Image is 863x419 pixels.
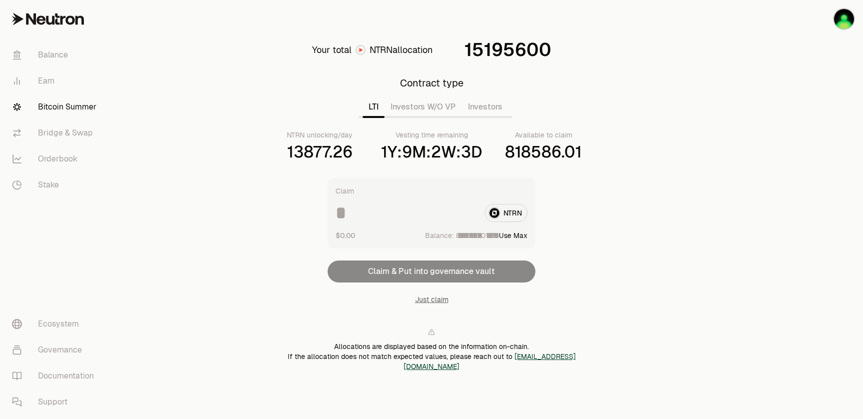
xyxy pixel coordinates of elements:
[385,97,462,117] button: Investors W/O VP
[515,130,572,140] div: Available to claim
[336,186,354,196] div: Claim
[4,363,108,389] a: Documentation
[381,142,482,162] div: 1Y:9M:2W:3D
[4,389,108,415] a: Support
[370,43,432,57] div: allocation
[499,230,527,240] button: Use Max
[260,351,603,371] div: If the allocation does not match expected values, please reach out to
[464,40,551,60] div: 15195600
[287,142,353,162] div: 13877.26
[370,44,393,55] span: NTRN
[4,68,108,94] a: Earn
[4,94,108,120] a: Bitcoin Summer
[4,337,108,363] a: Governance
[287,130,353,140] div: NTRN unlocking/day
[260,341,603,351] div: Allocations are displayed based on the information on-chain.
[357,46,365,54] img: Neutron Logo
[425,230,454,240] span: Balance:
[415,294,448,304] button: Just claim
[4,42,108,68] a: Balance
[312,43,352,57] div: Your total
[4,120,108,146] a: Bridge & Swap
[400,76,463,90] div: Contract type
[462,97,508,117] button: Investors
[336,230,355,240] button: $0.00
[505,142,582,162] div: 818586.01
[834,9,854,29] img: Miraculous
[4,311,108,337] a: Ecosystem
[4,172,108,198] a: Stake
[4,146,108,172] a: Orderbook
[363,97,385,117] button: LTI
[396,130,468,140] div: Vesting time remaining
